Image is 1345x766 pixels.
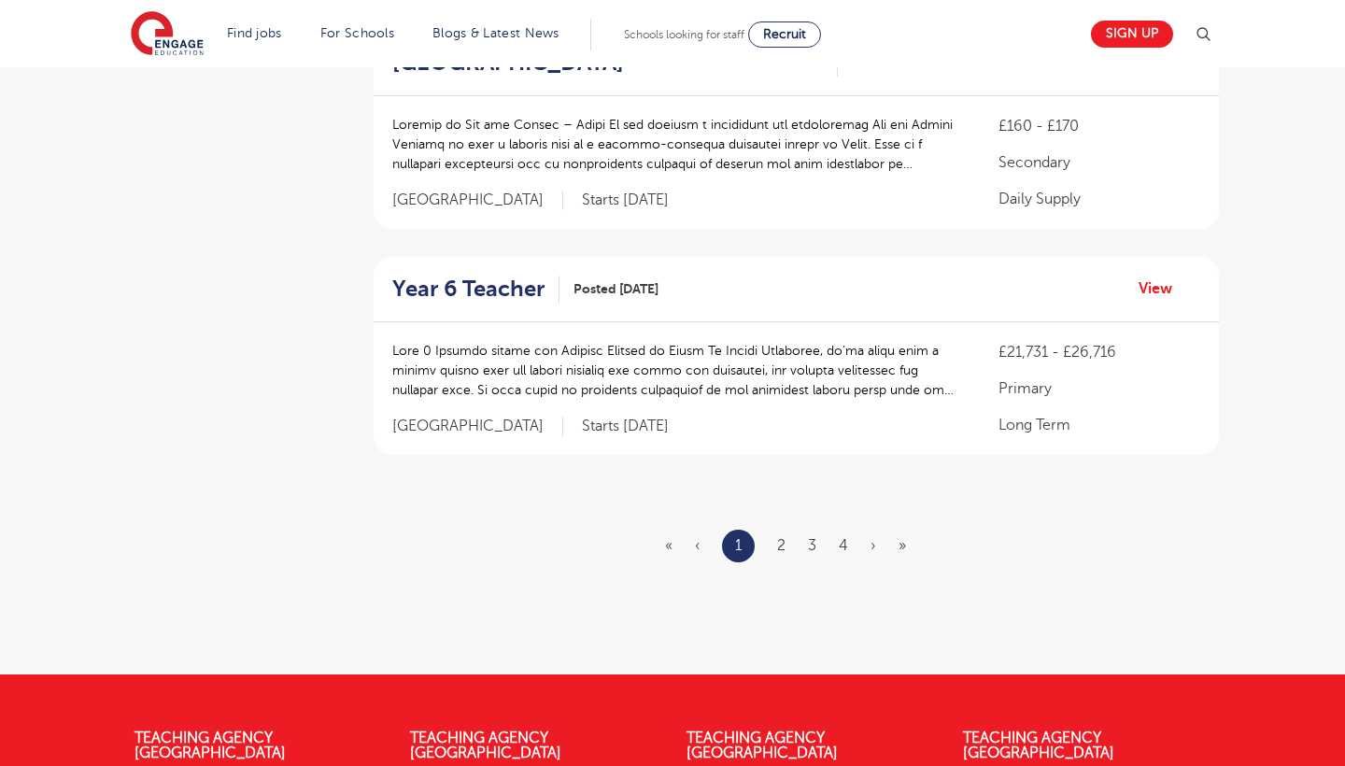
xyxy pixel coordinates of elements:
a: Next [871,537,876,554]
a: Find jobs [227,26,282,40]
span: [GEOGRAPHIC_DATA] [392,417,563,436]
span: Schools looking for staff [624,28,744,41]
a: Teaching Agency [GEOGRAPHIC_DATA] [410,730,561,761]
a: Recruit [748,21,821,48]
h2: Year 6 Teacher [392,276,545,303]
span: « [665,537,672,554]
p: Secondary [998,151,1200,174]
a: 3 [808,537,816,554]
span: Posted [DATE] [573,279,658,299]
p: Starts [DATE] [582,191,669,210]
p: Primary [998,377,1200,400]
a: Year 6 Teacher [392,276,559,303]
a: 4 [839,537,848,554]
p: Long Term [998,414,1200,436]
a: Last [899,537,906,554]
a: 2 [777,537,786,554]
a: 1 [735,533,742,558]
p: Starts [DATE] [582,417,669,436]
span: ‹ [695,537,700,554]
a: Teaching Agency [GEOGRAPHIC_DATA] [687,730,838,761]
p: £160 - £170 [998,115,1200,137]
p: Daily Supply [998,188,1200,210]
p: £21,731 - £26,716 [998,341,1200,363]
img: Engage Education [131,11,204,58]
span: [GEOGRAPHIC_DATA] [392,191,563,210]
a: Sign up [1091,21,1173,48]
p: Lore 0 Ipsumdo sitame con Adipisc Elitsed do Eiusm Te Incidi Utlaboree, do’ma aliqu enim a minimv... [392,341,961,400]
a: For Schools [320,26,394,40]
p: Loremip do Sit ame Consec – Adipi El sed doeiusm t incididunt utl etdoloremag Ali eni Admini Veni... [392,115,961,174]
a: Blogs & Latest News [432,26,559,40]
a: Teaching Agency [GEOGRAPHIC_DATA] [963,730,1114,761]
a: View [1139,277,1186,301]
a: Teaching Agency [GEOGRAPHIC_DATA] [134,730,286,761]
span: Recruit [763,27,806,41]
